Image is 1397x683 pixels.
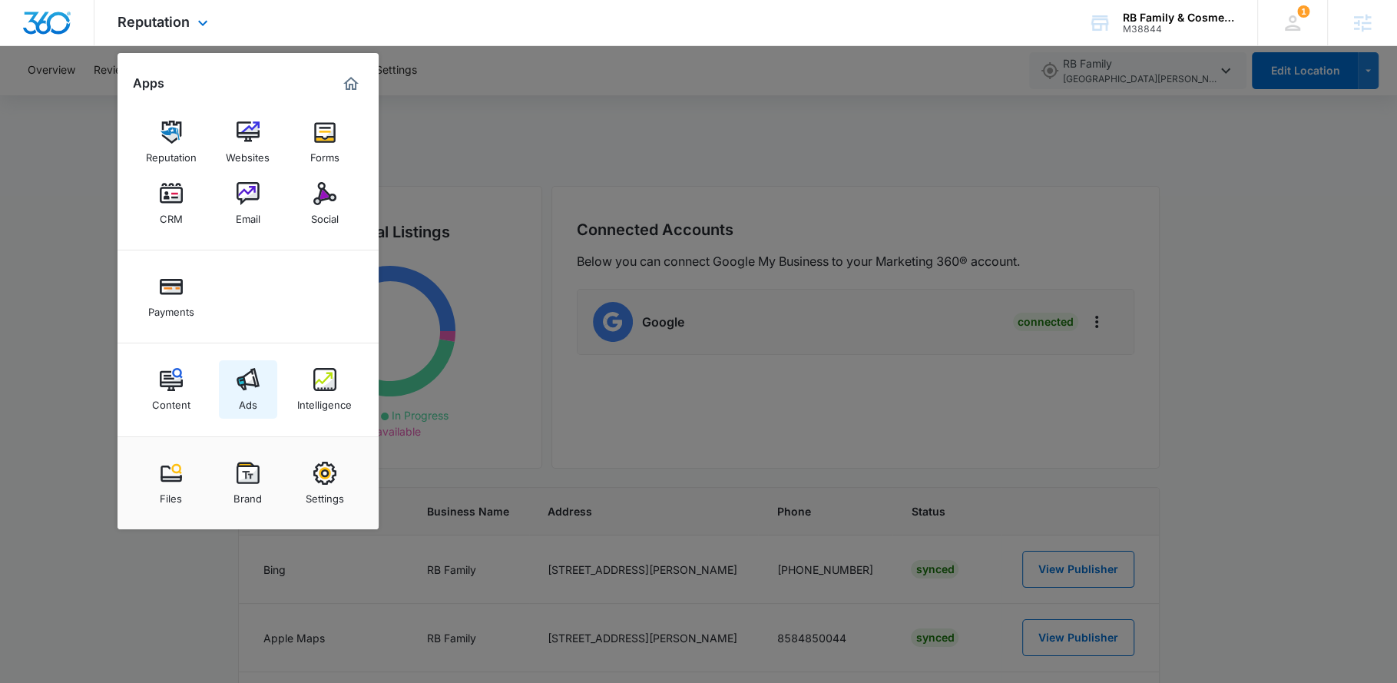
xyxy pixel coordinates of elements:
a: Brand [219,454,277,512]
div: Content [152,391,190,411]
div: Files [160,485,182,505]
a: Websites [219,113,277,171]
div: CRM [160,205,183,225]
a: Forms [296,113,354,171]
div: Forms [310,144,339,164]
a: Files [142,454,200,512]
div: Email [236,205,260,225]
a: Social [296,174,354,233]
span: 1 [1297,5,1309,18]
a: CRM [142,174,200,233]
h2: Apps [133,76,164,91]
div: notifications count [1297,5,1309,18]
div: Settings [306,485,344,505]
a: Settings [296,454,354,512]
div: Brand [233,485,262,505]
div: Ads [239,391,257,411]
div: Payments [148,298,194,318]
div: account name [1123,12,1235,24]
a: Ads [219,360,277,419]
a: Marketing 360® Dashboard [339,71,363,96]
a: Intelligence [296,360,354,419]
div: Reputation [146,144,197,164]
a: Email [219,174,277,233]
div: account id [1123,24,1235,35]
a: Reputation [142,113,200,171]
a: Content [142,360,200,419]
span: Reputation [118,14,190,30]
div: Websites [226,144,270,164]
a: Payments [142,267,200,326]
div: Social [311,205,339,225]
div: Intelligence [297,391,352,411]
